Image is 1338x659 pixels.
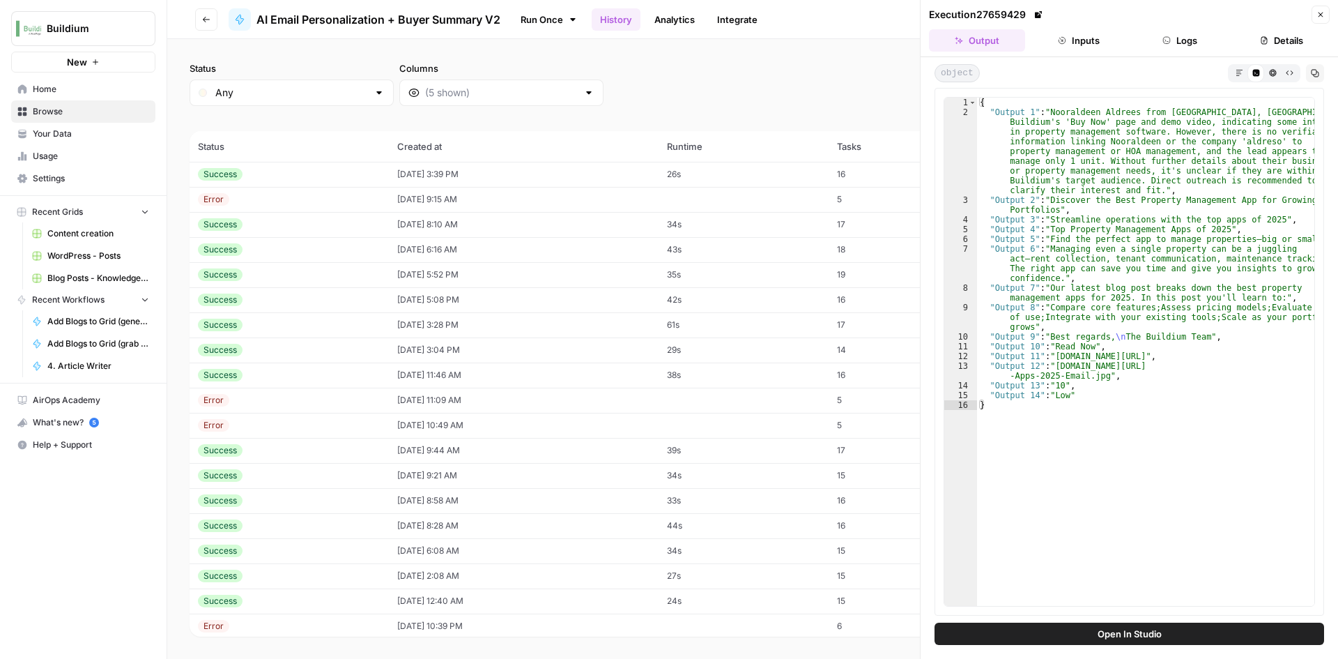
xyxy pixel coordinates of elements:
td: 26s [659,162,829,187]
a: Usage [11,145,155,167]
td: 61s [659,312,829,338]
div: 12 [944,351,977,361]
td: 16 [829,287,962,312]
td: 19 [829,262,962,287]
span: WordPress - Posts [47,250,149,262]
div: 11 [944,342,977,351]
div: 1 [944,98,977,107]
button: Recent Grids [11,202,155,222]
span: AirOps Academy [33,394,149,407]
span: Blog Posts - Knowledge Base.csv [47,272,149,285]
a: Analytics [646,8,703,31]
td: 44s [659,513,829,538]
button: Details [1233,29,1330,52]
div: 15 [944,391,977,400]
td: 15 [829,589,962,614]
div: 3 [944,195,977,215]
button: Output [929,29,1025,52]
span: (65 records) [190,106,1316,131]
div: Error [198,620,229,633]
a: Your Data [11,123,155,145]
td: 15 [829,563,962,589]
span: 4. Article Writer [47,360,149,372]
div: Error [198,419,229,432]
span: Help + Support [33,439,149,451]
div: 6 [944,234,977,244]
div: Error [198,193,229,206]
td: [DATE] 11:09 AM [389,388,659,413]
div: Execution 27659429 [929,8,1045,22]
td: 35s [659,262,829,287]
img: Buildium Logo [16,16,41,41]
th: Created at [389,131,659,162]
button: What's new? 5 [11,411,155,434]
td: 33s [659,488,829,513]
a: 4. Article Writer [26,355,155,377]
td: 16 [829,488,962,513]
td: 27s [659,563,829,589]
div: Success [198,344,243,356]
span: Your Data [33,128,149,140]
td: [DATE] 5:52 PM [389,262,659,287]
input: (5 shown) [425,86,578,100]
td: [DATE] 9:15 AM [389,187,659,212]
div: Success [198,595,243,607]
span: Home [33,83,149,96]
a: Browse [11,100,155,123]
div: Success [198,268,243,281]
td: [DATE] 12:40 AM [389,589,659,614]
span: Recent Grids [32,206,83,218]
button: New [11,52,155,73]
td: 38s [659,363,829,388]
input: Any [215,86,368,100]
td: 43s [659,237,829,262]
td: [DATE] 6:16 AM [389,237,659,262]
div: 9 [944,303,977,332]
div: 16 [944,400,977,410]
th: Runtime [659,131,829,162]
a: Add Blogs to Grid (grab Getty image) [26,333,155,355]
div: Success [198,494,243,507]
span: AI Email Personalization + Buyer Summary V2 [256,11,500,28]
span: Recent Workflows [32,294,105,306]
span: Toggle code folding, rows 1 through 16 [969,98,976,107]
text: 5 [92,419,95,426]
div: 8 [944,283,977,303]
td: [DATE] 6:08 AM [389,538,659,563]
a: AirOps Academy [11,389,155,411]
td: 5 [829,187,962,212]
button: Help + Support [11,434,155,456]
span: Usage [33,150,149,162]
div: Success [198,243,243,256]
td: 15 [829,538,962,563]
td: 16 [829,162,962,187]
span: New [67,55,87,69]
button: Recent Workflows [11,289,155,310]
div: Success [198,168,243,181]
td: 6 [829,614,962,639]
div: Success [198,218,243,231]
div: Success [198,570,243,582]
button: Open In Studio [935,623,1324,645]
td: [DATE] 5:08 PM [389,287,659,312]
th: Status [190,131,389,162]
a: 5 [89,418,99,427]
a: Run Once [512,8,586,31]
td: 17 [829,438,962,463]
td: 34s [659,538,829,563]
div: Success [198,369,243,381]
td: 16 [829,513,962,538]
td: [DATE] 3:39 PM [389,162,659,187]
td: [DATE] 3:28 PM [389,312,659,338]
td: 18 [829,237,962,262]
td: 5 [829,388,962,413]
td: [DATE] 11:46 AM [389,363,659,388]
div: What's new? [12,412,155,433]
span: Settings [33,172,149,185]
a: Add Blogs to Grid (generate AI image) [26,310,155,333]
a: Integrate [709,8,766,31]
td: 42s [659,287,829,312]
a: WordPress - Posts [26,245,155,267]
label: Status [190,61,394,75]
div: Success [198,469,243,482]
